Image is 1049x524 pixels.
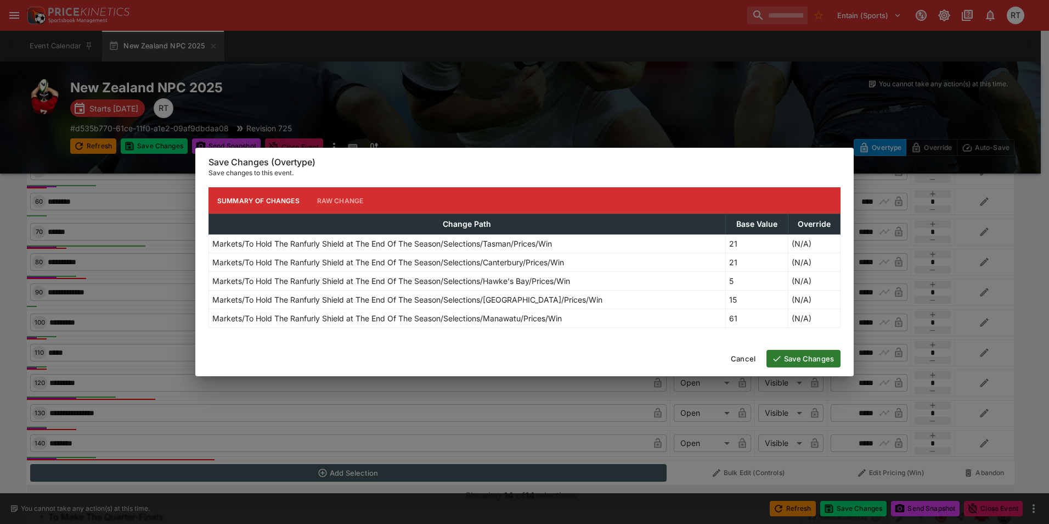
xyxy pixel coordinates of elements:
[208,157,841,168] h6: Save Changes (Overtype)
[208,187,308,214] button: Summary of Changes
[788,291,841,309] td: (N/A)
[212,257,564,268] p: Markets/To Hold The Ranfurly Shield at The End Of The Season/Selections/Canterbury/Prices/Win
[725,309,788,328] td: 61
[724,350,762,367] button: Cancel
[725,235,788,253] td: 21
[209,214,726,235] th: Change Path
[788,272,841,291] td: (N/A)
[212,313,562,324] p: Markets/To Hold The Ranfurly Shield at The End Of The Season/Selections/Manawatu/Prices/Win
[766,350,841,367] button: Save Changes
[788,235,841,253] td: (N/A)
[725,214,788,235] th: Base Value
[725,253,788,272] td: 21
[212,275,570,287] p: Markets/To Hold The Ranfurly Shield at The End Of The Season/Selections/Hawke's Bay/Prices/Win
[212,294,602,305] p: Markets/To Hold The Ranfurly Shield at The End Of The Season/Selections/[GEOGRAPHIC_DATA]/Prices/Win
[212,238,552,249] p: Markets/To Hold The Ranfurly Shield at The End Of The Season/Selections/Tasman/Prices/Win
[788,214,841,235] th: Override
[308,187,373,214] button: Raw Change
[725,272,788,291] td: 5
[788,309,841,328] td: (N/A)
[725,291,788,309] td: 15
[788,253,841,272] td: (N/A)
[208,168,841,179] p: Save changes to this event.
